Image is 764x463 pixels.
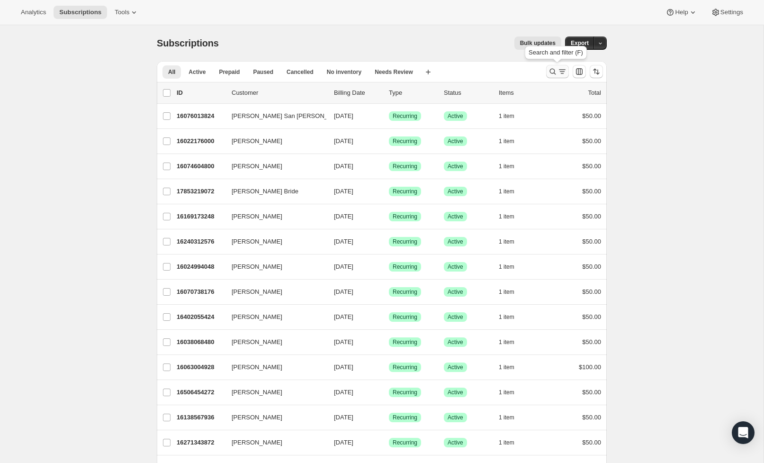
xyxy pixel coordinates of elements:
span: 1 item [499,112,514,120]
span: 1 item [499,188,514,195]
div: 16024994048[PERSON_NAME][DATE]SuccessRecurringSuccessActive1 item$50.00 [177,260,601,273]
span: Recurring [393,137,417,145]
button: Search and filter results [546,65,569,78]
span: $50.00 [582,389,601,396]
span: Tools [115,9,129,16]
div: 16038068480[PERSON_NAME][DATE]SuccessRecurringSuccessActive1 item$50.00 [177,336,601,349]
span: 1 item [499,288,514,296]
div: 16138567936[PERSON_NAME][DATE]SuccessRecurringSuccessActive1 item$50.00 [177,411,601,424]
span: [PERSON_NAME] [232,162,282,171]
span: Active [448,313,463,321]
span: [PERSON_NAME] [232,262,282,272]
button: 1 item [499,185,525,198]
button: [PERSON_NAME] [226,284,321,300]
span: $50.00 [582,238,601,245]
button: [PERSON_NAME] [226,335,321,350]
span: Active [448,414,463,421]
span: 1 item [499,213,514,220]
span: Active [448,338,463,346]
div: 16271343872[PERSON_NAME][DATE]SuccessRecurringSuccessActive1 item$50.00 [177,436,601,449]
p: Status [444,88,491,98]
button: 1 item [499,210,525,223]
span: $50.00 [582,288,601,295]
button: 1 item [499,310,525,324]
div: Open Intercom Messenger [732,421,755,444]
p: 16271343872 [177,438,224,447]
span: [PERSON_NAME] [232,287,282,297]
p: 16138567936 [177,413,224,422]
p: 16022176000 [177,136,224,146]
span: [PERSON_NAME] [232,237,282,246]
button: 1 item [499,285,525,299]
p: 16240312576 [177,237,224,246]
span: Prepaid [219,68,240,76]
button: 1 item [499,160,525,173]
span: 1 item [499,439,514,446]
button: Tools [109,6,144,19]
p: 16024994048 [177,262,224,272]
div: 16070738176[PERSON_NAME][DATE]SuccessRecurringSuccessActive1 item$50.00 [177,285,601,299]
div: 17853219072[PERSON_NAME] Bride[DATE]SuccessRecurringSuccessActive1 item$50.00 [177,185,601,198]
span: Recurring [393,213,417,220]
span: All [168,68,175,76]
span: Recurring [393,414,417,421]
button: 1 item [499,235,525,248]
button: [PERSON_NAME] [226,385,321,400]
p: 16063004928 [177,363,224,372]
div: 16402055424[PERSON_NAME][DATE]SuccessRecurringSuccessActive1 item$50.00 [177,310,601,324]
p: 16074604800 [177,162,224,171]
div: 16063004928[PERSON_NAME][DATE]SuccessRecurringSuccessActive1 item$100.00 [177,361,601,374]
div: 16076013824[PERSON_NAME] San [PERSON_NAME][DATE]SuccessRecurringSuccessActive1 item$50.00 [177,109,601,123]
span: 1 item [499,414,514,421]
button: [PERSON_NAME] Bride [226,184,321,199]
div: 16240312576[PERSON_NAME][DATE]SuccessRecurringSuccessActive1 item$50.00 [177,235,601,248]
button: [PERSON_NAME] [226,360,321,375]
span: [DATE] [334,439,353,446]
span: Recurring [393,313,417,321]
p: 16506454272 [177,388,224,397]
span: [PERSON_NAME] San [PERSON_NAME] [232,111,347,121]
span: Recurring [393,363,417,371]
button: Customize table column order and visibility [573,65,586,78]
div: 16022176000[PERSON_NAME][DATE]SuccessRecurringSuccessActive1 item$50.00 [177,135,601,148]
p: 16076013824 [177,111,224,121]
span: 1 item [499,163,514,170]
span: [PERSON_NAME] [232,312,282,322]
span: Active [448,238,463,245]
span: [PERSON_NAME] [232,337,282,347]
span: [PERSON_NAME] [232,413,282,422]
span: Active [448,288,463,296]
span: $50.00 [582,313,601,320]
span: Recurring [393,439,417,446]
span: Active [448,213,463,220]
span: $100.00 [579,363,601,371]
div: IDCustomerBilling DateTypeStatusItemsTotal [177,88,601,98]
span: [PERSON_NAME] [232,388,282,397]
span: 1 item [499,338,514,346]
span: Settings [720,9,743,16]
button: Settings [705,6,749,19]
button: Subscriptions [54,6,107,19]
span: [DATE] [334,238,353,245]
span: $50.00 [582,439,601,446]
span: Help [675,9,688,16]
p: 16169173248 [177,212,224,221]
span: $50.00 [582,112,601,119]
button: 1 item [499,260,525,273]
span: Needs Review [375,68,413,76]
button: Help [660,6,703,19]
p: ID [177,88,224,98]
button: [PERSON_NAME] [226,234,321,249]
button: Export [565,36,594,50]
span: Active [448,389,463,396]
span: Recurring [393,338,417,346]
span: [DATE] [334,213,353,220]
span: [DATE] [334,263,353,270]
span: $50.00 [582,414,601,421]
div: Items [499,88,546,98]
span: Analytics [21,9,46,16]
button: [PERSON_NAME] [226,435,321,450]
span: 1 item [499,389,514,396]
span: [DATE] [334,112,353,119]
button: 1 item [499,135,525,148]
